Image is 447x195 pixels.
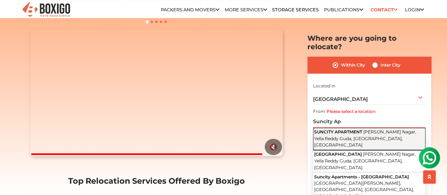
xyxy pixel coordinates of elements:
[314,129,416,148] span: [PERSON_NAME] Nagar, Yella Reddy Guda, [GEOGRAPHIC_DATA], [GEOGRAPHIC_DATA]
[28,176,286,186] h2: Top Relocation Services Offered By Boxigo
[314,151,362,157] span: [GEOGRAPHIC_DATA]
[30,30,283,156] video: Your browser does not support the video tag.
[313,128,425,150] button: SUNCITY APARTMENT [PERSON_NAME] Nagar, Yella Reddy Guda, [GEOGRAPHIC_DATA], [GEOGRAPHIC_DATA]
[161,7,219,12] a: Packers and Movers
[225,7,267,12] a: More services
[265,139,282,155] button: 🔇
[327,108,376,115] label: Please select a location
[272,7,319,12] a: Storage Services
[313,96,368,102] span: [GEOGRAPHIC_DATA]
[313,82,335,89] label: Located in
[341,61,365,69] label: Within City
[368,4,400,15] a: Contact
[313,150,425,172] button: [GEOGRAPHIC_DATA] [PERSON_NAME] Nagar, Yella Reddy Guda, [GEOGRAPHIC_DATA], [GEOGRAPHIC_DATA]
[314,151,416,170] span: [PERSON_NAME] Nagar, Yella Reddy Guda, [GEOGRAPHIC_DATA], [GEOGRAPHIC_DATA]
[22,1,71,18] img: Boxigo
[423,170,436,184] button: scroll up
[7,7,21,21] img: whatsapp-icon.svg
[324,7,363,12] a: Publications
[307,34,431,51] h2: Where are you going to relocate?
[314,174,409,179] span: Suncity Apartments - [GEOGRAPHIC_DATA]
[313,108,325,115] label: From
[314,129,362,134] span: SUNCITY APARTMENT
[381,61,400,69] label: Inter City
[405,7,424,12] a: Login
[313,115,425,128] input: Select Building or Nearest Landmark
